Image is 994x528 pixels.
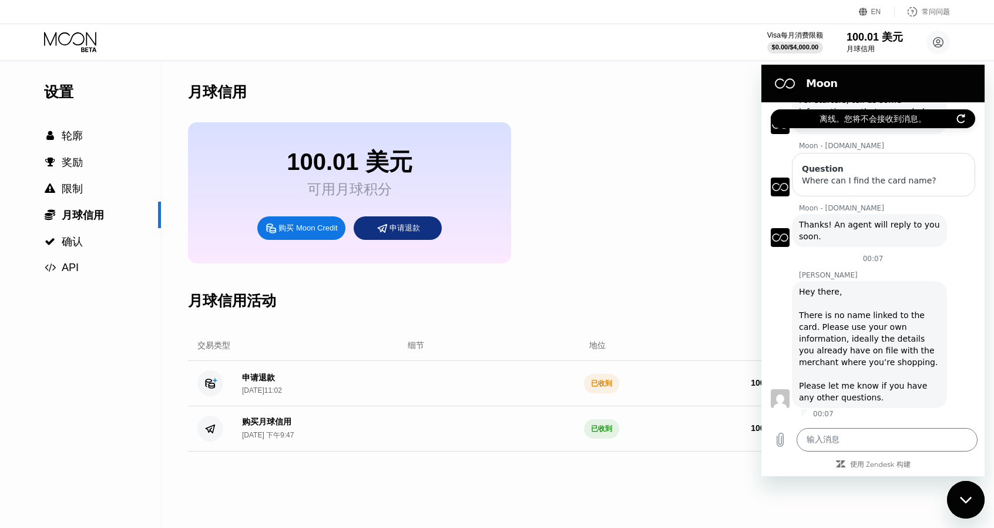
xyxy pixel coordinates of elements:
[847,31,903,43] font: 100.01 美元
[751,423,776,433] font: 100.00
[44,131,56,141] div: 
[62,156,83,168] font: 奖励
[44,183,56,194] div: 
[44,83,73,100] font: 设置
[62,209,104,221] font: 月球信用
[767,31,823,39] font: Visa每月消费限额
[44,236,56,247] div: 
[242,431,294,439] font: [DATE] 下午9:47
[790,44,818,51] font: $4,000.00
[278,223,337,232] font: 购买 Moon Credit
[62,236,83,248] font: 确认
[922,8,950,16] font: 常问问题
[45,262,56,273] font: 
[767,31,823,54] div: Visa每月消费限额$0.00/$4,000.00
[45,236,55,247] font: 
[197,340,230,350] font: 交易类型
[761,65,985,476] iframe: 消息传送窗口
[242,373,275,382] font: 申请退款
[389,223,420,232] font: 申请退款
[44,209,56,220] div: 
[589,340,606,350] font: 地位
[871,8,881,16] font: EN
[62,183,83,195] font: 限制
[62,262,79,273] font: API
[257,216,345,240] div: 购买 Moon Credit
[354,216,442,240] div: 申请退款
[591,425,612,433] font: 已收到
[895,6,950,18] div: 常问问题
[788,44,790,51] font: /
[45,157,55,168] font: 
[408,340,424,350] font: 细节
[188,83,247,100] font: 月球信用
[242,386,282,395] font: [DATE]11:02
[847,30,903,54] div: 100.01 美元月球信用
[859,6,895,18] div: EN
[46,131,54,141] font: 
[591,379,612,387] font: 已收到
[45,183,55,194] font: 
[287,149,412,175] font: 100.01 美元
[45,209,55,220] font: 
[847,45,875,53] font: 月球信用
[751,378,776,387] font: 100.00
[772,44,788,51] font: $0.00
[44,157,56,168] div: 
[188,292,276,309] font: 月球信用活动
[44,262,56,273] div: 
[947,481,985,519] iframe: 用于启动消息传送窗口的按钮，正在对话
[307,181,392,197] font: 可用月球积分
[242,417,291,426] font: 购买月球信用
[62,130,83,142] font: 轮廓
